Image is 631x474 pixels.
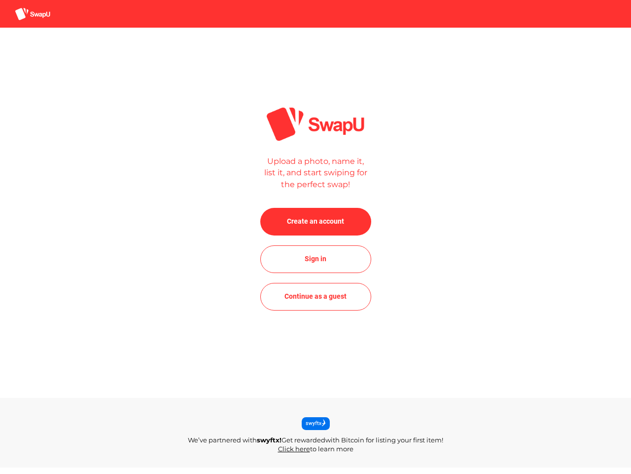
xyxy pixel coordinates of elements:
img: aSD8y5uGLpzPJLYTcYcjNu3laj1c05W5KWf0Ds+Za8uybjssssuu+yyyy677LKX2n+PWMSDJ9a87AAAAABJRU5ErkJggg== [15,7,50,21]
span: Sign in [305,253,326,265]
span: Get rewarded [281,436,325,444]
img: PUolUP+ngvIkbhukctyR20zEH4+5tJWr9nJIVfeon9I4P3bWnZJx22mmnnXbaaaeddtpL7T92Jb9wEE9ScgAAAABJRU5ErkJg... [265,106,366,143]
button: Sign in [260,245,371,273]
img: Swyftx-logo.svg [302,417,330,426]
a: Click here [278,445,310,453]
span: Create an account [287,215,344,227]
span: We’ve partnered with [188,436,257,444]
span: with Bitcoin for listing your first item! [325,436,443,444]
span: swyftx! [257,436,281,444]
button: Continue as a guest [260,283,371,311]
span: to learn more [310,445,353,453]
p: Upload a photo, name it, list it, and start swiping for the perfect swap! [261,156,370,191]
button: Create an account [260,208,371,236]
span: Continue as a guest [284,290,347,302]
